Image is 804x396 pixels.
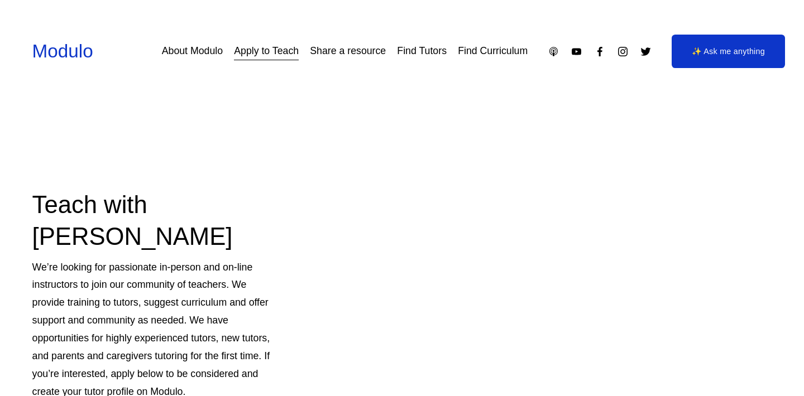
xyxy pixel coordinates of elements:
a: Twitter [640,46,652,57]
h2: Teach with [PERSON_NAME] [32,189,275,252]
a: ✨ Ask me anything [672,35,785,68]
a: Find Tutors [397,42,447,61]
a: YouTube [571,46,582,57]
a: Apply to Teach [234,42,299,61]
a: Modulo [32,41,93,61]
a: Instagram [617,46,629,57]
a: Apple Podcasts [548,46,559,57]
a: About Modulo [162,42,223,61]
a: Share a resource [310,42,386,61]
a: Facebook [594,46,606,57]
a: Find Curriculum [458,42,528,61]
